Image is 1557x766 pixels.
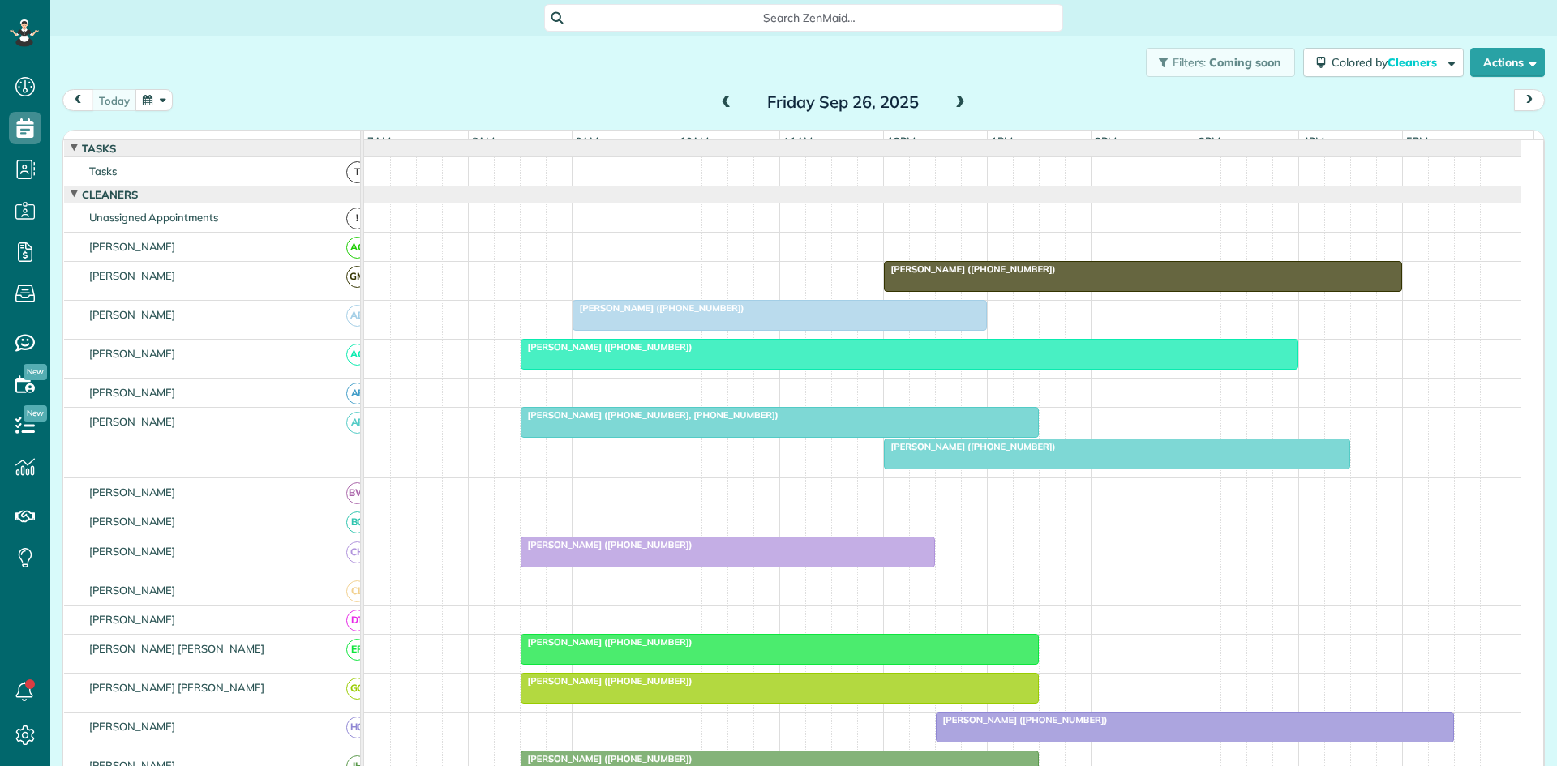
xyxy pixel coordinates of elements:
[884,135,919,148] span: 12pm
[86,515,179,528] span: [PERSON_NAME]
[86,347,179,360] span: [PERSON_NAME]
[86,642,268,655] span: [PERSON_NAME] [PERSON_NAME]
[1173,55,1207,70] span: Filters:
[86,308,179,321] span: [PERSON_NAME]
[346,161,368,183] span: T
[1209,55,1282,70] span: Coming soon
[86,269,179,282] span: [PERSON_NAME]
[520,539,693,550] span: [PERSON_NAME] ([PHONE_NUMBER])
[346,580,368,602] span: CL
[1195,135,1224,148] span: 3pm
[24,364,47,380] span: New
[520,753,693,764] span: [PERSON_NAME] ([PHONE_NUMBER])
[780,135,817,148] span: 11am
[79,188,141,201] span: Cleaners
[573,135,603,148] span: 9am
[346,511,368,533] span: BC
[79,142,119,155] span: Tasks
[346,266,368,288] span: GM
[520,341,693,353] span: [PERSON_NAME] ([PHONE_NUMBER])
[86,486,179,499] span: [PERSON_NAME]
[1403,135,1431,148] span: 5pm
[346,717,368,738] span: HG
[1332,55,1443,70] span: Colored by
[364,135,394,148] span: 7am
[676,135,713,148] span: 10am
[346,344,368,366] span: AC
[86,681,268,694] span: [PERSON_NAME] [PERSON_NAME]
[520,636,693,648] span: [PERSON_NAME] ([PHONE_NUMBER])
[1299,135,1328,148] span: 4pm
[86,211,221,224] span: Unassigned Appointments
[520,409,779,421] span: [PERSON_NAME] ([PHONE_NUMBER], [PHONE_NUMBER])
[346,482,368,504] span: BW
[86,415,179,428] span: [PERSON_NAME]
[86,386,179,399] span: [PERSON_NAME]
[346,541,368,563] span: CH
[1092,135,1120,148] span: 2pm
[346,208,368,229] span: !
[346,383,368,404] span: AF
[86,584,179,597] span: [PERSON_NAME]
[86,613,179,626] span: [PERSON_NAME]
[1388,55,1439,70] span: Cleaners
[24,405,47,422] span: New
[86,545,179,558] span: [PERSON_NAME]
[346,412,368,434] span: AF
[346,639,368,661] span: EP
[935,714,1109,725] span: [PERSON_NAME] ([PHONE_NUMBER])
[1303,48,1464,77] button: Colored byCleaners
[346,678,368,700] span: GG
[346,237,368,259] span: AC
[86,240,179,253] span: [PERSON_NAME]
[572,302,745,314] span: [PERSON_NAME] ([PHONE_NUMBER])
[1470,48,1545,77] button: Actions
[346,610,368,631] span: DT
[92,89,137,111] button: today
[988,135,1016,148] span: 1pm
[1514,89,1545,111] button: next
[883,263,1057,275] span: [PERSON_NAME] ([PHONE_NUMBER])
[520,675,693,687] span: [PERSON_NAME] ([PHONE_NUMBER])
[883,441,1057,452] span: [PERSON_NAME] ([PHONE_NUMBER])
[469,135,499,148] span: 8am
[62,89,93,111] button: prev
[346,305,368,327] span: AB
[86,720,179,733] span: [PERSON_NAME]
[742,93,945,111] h2: Friday Sep 26, 2025
[86,165,120,178] span: Tasks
